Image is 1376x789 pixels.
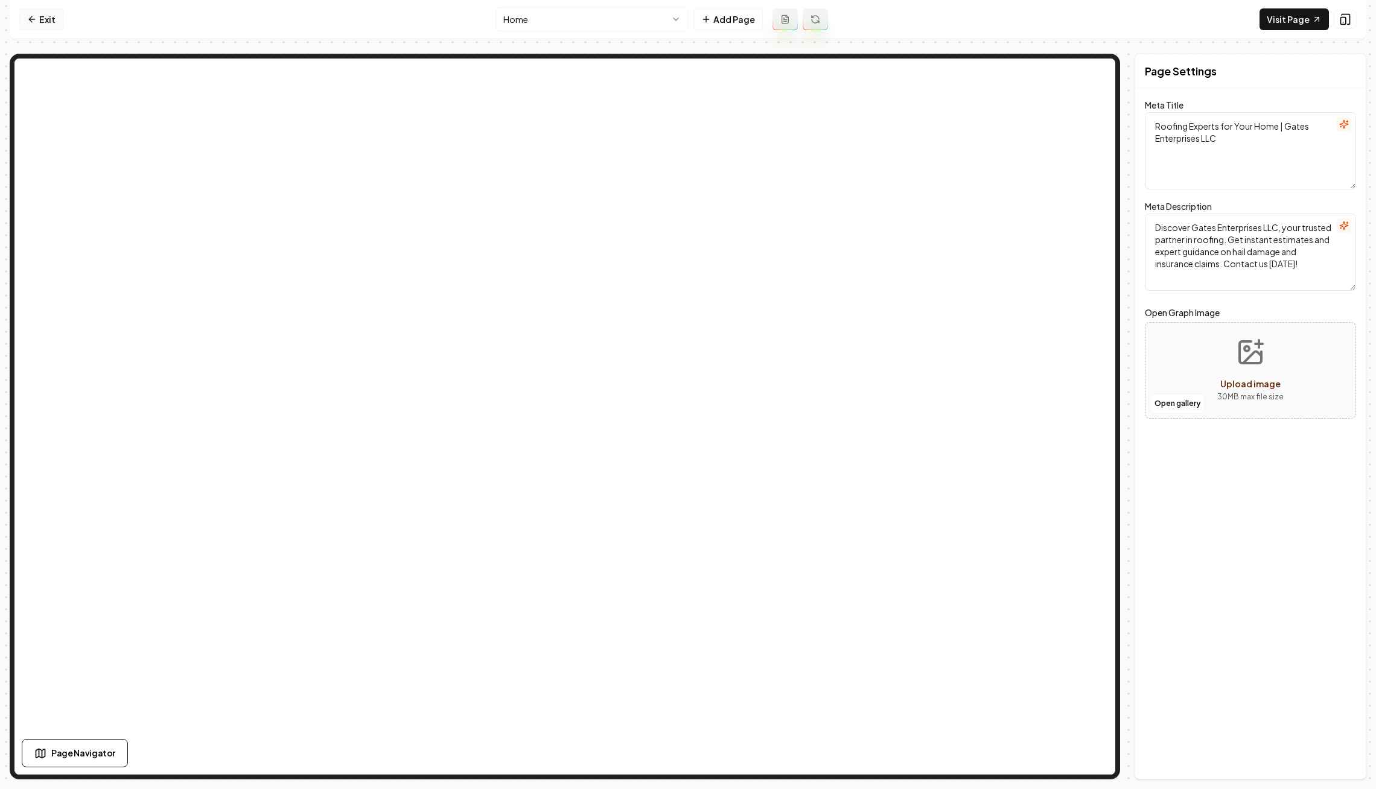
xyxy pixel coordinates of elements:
[1217,391,1284,403] p: 30 MB max file size
[1145,100,1183,110] label: Meta Title
[693,8,763,30] button: Add Page
[1208,328,1293,413] button: Upload image
[772,8,798,30] button: Add admin page prompt
[1145,305,1356,320] label: Open Graph Image
[1145,63,1217,80] h2: Page Settings
[803,8,828,30] button: Regenerate page
[51,747,115,759] span: Page Navigator
[1260,8,1329,30] a: Visit Page
[19,8,63,30] a: Exit
[1220,378,1281,389] span: Upload image
[1150,394,1205,413] button: Open gallery
[1145,201,1212,212] label: Meta Description
[22,739,128,767] button: Page Navigator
